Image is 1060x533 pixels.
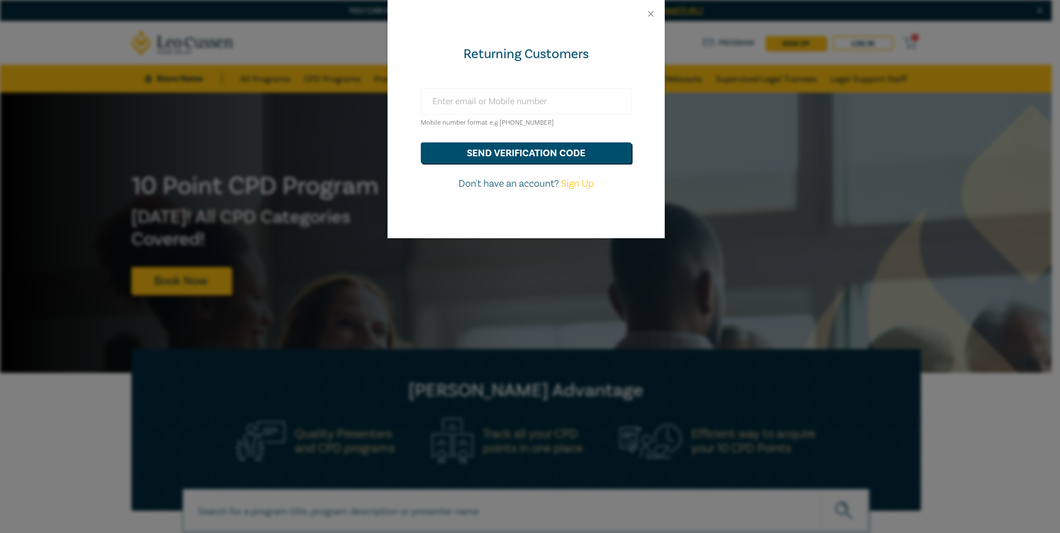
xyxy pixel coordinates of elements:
[421,119,554,127] small: Mobile number format e.g [PHONE_NUMBER]
[421,45,631,63] div: Returning Customers
[421,142,631,163] button: send verification code
[561,177,594,190] a: Sign Up
[646,9,656,19] button: Close
[421,88,631,115] input: Enter email or Mobile number
[421,177,631,191] p: Don't have an account?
